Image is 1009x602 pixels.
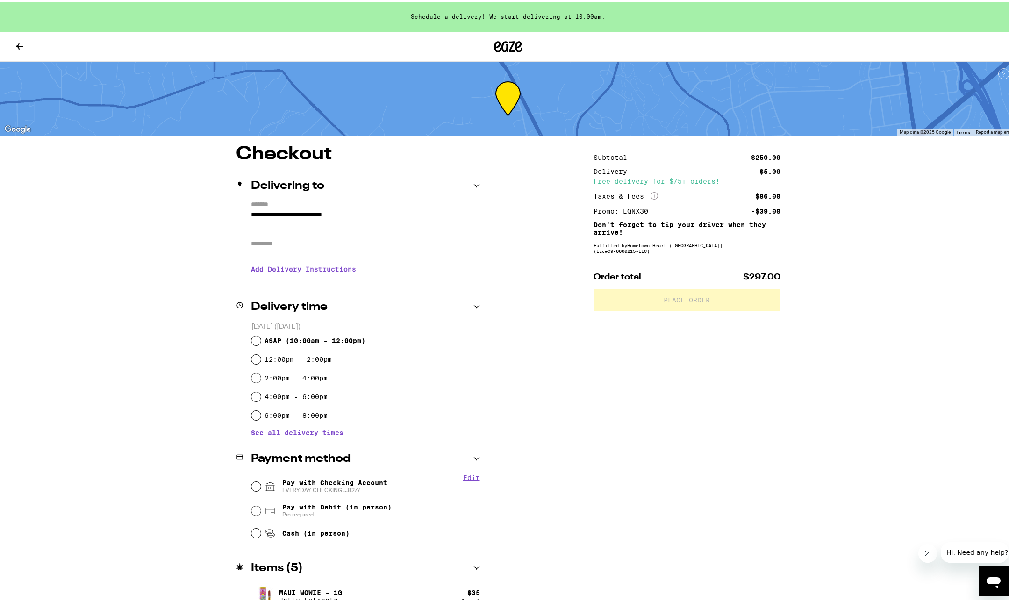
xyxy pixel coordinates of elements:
[251,451,351,463] h2: Payment method
[282,509,392,516] span: Pin required
[251,278,480,286] p: We'll contact you at [PHONE_NUMBER] when we arrive
[594,271,641,279] span: Order total
[282,502,392,509] span: Pay with Debit (in person)
[755,191,780,198] div: $86.00
[900,128,951,133] span: Map data ©2025 Google
[467,587,480,595] div: $ 35
[251,179,324,190] h2: Delivering to
[251,428,343,434] button: See all delivery times
[594,206,655,213] div: Promo: EQNX30
[594,152,634,159] div: Subtotal
[594,241,780,252] div: Fulfilled by Hometown Heart ([GEOGRAPHIC_DATA]) (Lic# C9-0000215-LIC )
[265,373,328,380] label: 2:00pm - 4:00pm
[282,485,387,492] span: EVERYDAY CHECKING ...8277
[594,190,658,199] div: Taxes & Fees
[751,152,780,159] div: $250.00
[956,128,970,133] a: Terms
[594,166,634,173] div: Delivery
[279,595,342,602] p: Jetty Extracts
[279,587,342,595] p: Maui Wowie - 1g
[918,542,937,561] iframe: Close message
[594,219,780,234] p: Don't forget to tip your driver when they arrive!
[251,300,328,311] h2: Delivery time
[941,540,1009,561] iframe: Message from company
[282,477,387,492] span: Pay with Checking Account
[594,176,780,183] div: Free delivery for $75+ orders!
[979,565,1009,595] iframe: Button to launch messaging window
[265,354,332,361] label: 12:00pm - 2:00pm
[664,295,710,301] span: Place Order
[282,528,350,535] span: Cash (in person)
[463,472,480,480] button: Edit
[265,410,328,417] label: 6:00pm - 8:00pm
[594,287,780,309] button: Place Order
[265,335,365,343] span: ASAP ( 10:00am - 12:00pm )
[236,143,480,162] h1: Checkout
[2,122,33,134] a: Open this area in Google Maps (opens a new window)
[251,561,303,572] h2: Items ( 5 )
[743,271,780,279] span: $297.00
[251,257,480,278] h3: Add Delivery Instructions
[251,321,480,330] p: [DATE] ([DATE])
[2,122,33,134] img: Google
[265,391,328,399] label: 4:00pm - 6:00pm
[759,166,780,173] div: $5.00
[751,206,780,213] div: -$39.00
